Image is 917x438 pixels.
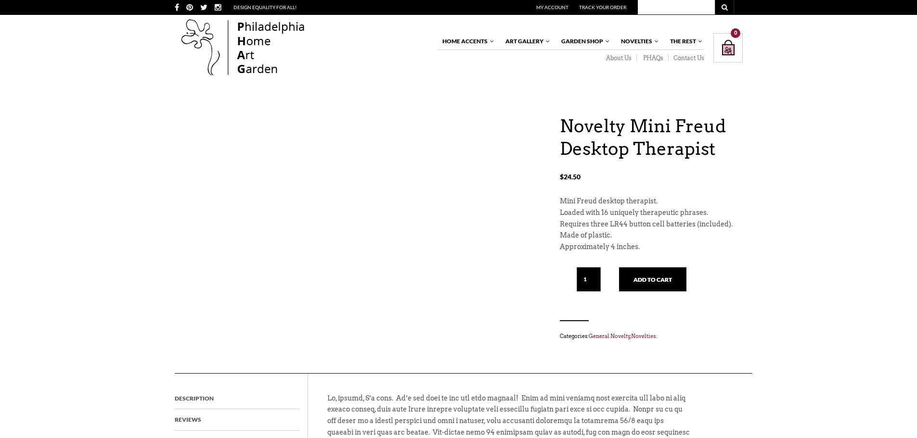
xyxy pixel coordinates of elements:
a: My Account [536,4,568,10]
a: The Rest [665,33,703,50]
a: General Novelty [589,333,630,339]
div: 0 [731,28,740,38]
p: Loaded with 16 uniquely therapeutic phrases. [560,207,743,219]
p: Mini Freud desktop therapist. [560,196,743,207]
a: PHAQs [637,54,669,62]
bdi: 24.50 [560,173,581,181]
p: Requires three LR44 button cell batteries (included). [560,219,743,230]
a: Home Accents [438,33,495,50]
a: Reviews [175,409,201,430]
a: Garden Shop [556,33,610,50]
a: Novelties [631,333,656,339]
a: Novelties [616,33,659,50]
span: $ [560,173,564,181]
span: Categories: , . [560,331,743,341]
p: Approximately 4 inches. [560,241,743,253]
p: Made of plastic. [560,230,743,241]
a: About Us [600,54,637,62]
a: Description [175,388,214,409]
a: Track Your Order [579,4,626,10]
input: Qty [577,267,601,291]
a: Art Gallery [501,33,551,50]
a: Contact Us [669,54,704,62]
h1: Novelty Mini Freud Desktop Therapist [560,115,743,160]
button: Add to cart [619,267,686,291]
